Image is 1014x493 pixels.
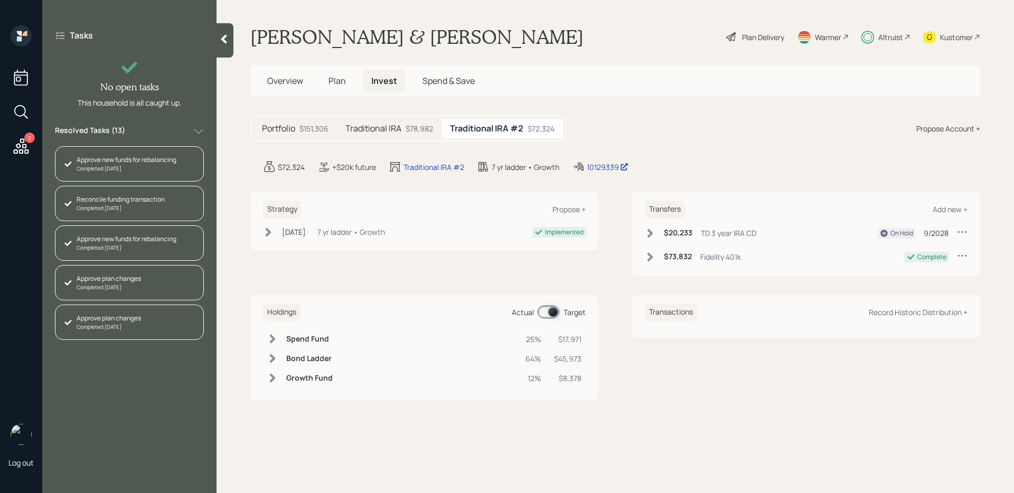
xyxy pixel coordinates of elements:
h1: [PERSON_NAME] & [PERSON_NAME] [250,25,584,49]
div: +$20k future [332,162,376,173]
div: Add new + [933,204,968,214]
h6: Strategy [263,201,302,218]
div: $8,378 [554,373,581,384]
span: Plan [328,75,346,87]
div: $72,324 [528,123,555,134]
div: 12% [525,373,541,384]
div: Complete [917,252,946,262]
label: Resolved Tasks ( 13 ) [55,125,125,138]
div: On Hold [890,229,913,238]
div: 64% [525,353,541,364]
div: Completed [DATE] [77,244,176,252]
div: Log out [8,458,34,468]
span: Spend & Save [422,75,475,87]
div: Kustomer [940,32,973,43]
div: 7 yr ladder • Growth [317,226,385,238]
div: Reconcile funding transaction [77,195,165,204]
div: Approve plan changes [77,314,141,323]
div: 9/2028 [924,227,949,239]
div: $78,982 [406,123,433,134]
div: 25% [525,334,541,345]
div: $45,973 [554,353,581,364]
div: Completed [DATE] [77,323,141,331]
div: Warmer [815,32,841,43]
span: Overview [267,75,303,87]
h6: Holdings [263,304,301,321]
h5: Traditional IRA [345,124,401,134]
div: Approve new funds for rebalancing [77,234,176,244]
div: Traditional IRA #2 [403,162,464,173]
h6: Bond Ladder [286,354,333,363]
h6: $73,832 [664,252,692,261]
div: Actual [512,307,534,318]
div: Record Historic Distribution + [869,307,968,317]
div: $17,971 [554,334,581,345]
h6: Growth Fund [286,374,333,383]
div: 7 yr ladder • Growth [492,162,559,173]
div: Completed [DATE] [77,165,176,173]
label: Tasks [70,30,93,41]
div: TD 3 year IRA CD [701,227,756,239]
div: [DATE] [282,226,306,238]
div: Approve plan changes [77,274,141,283]
img: sami-boghos-headshot.png [11,424,32,445]
div: Implemented [545,227,584,237]
h5: Traditional IRA #2 [450,124,523,134]
h6: Spend Fund [286,335,333,344]
h6: Transactions [645,304,697,321]
div: Approve new funds for rebalancing [77,155,176,165]
div: Propose Account + [916,123,980,134]
div: Fidelity 401k [700,251,741,262]
div: Altruist [878,32,903,43]
div: $151,306 [299,123,328,134]
div: Target [564,307,586,318]
h6: $20,233 [664,229,692,238]
div: 10129339 [587,162,628,173]
div: Completed [DATE] [77,283,141,291]
h5: Portfolio [262,124,295,134]
div: 2 [24,132,35,143]
div: This household is all caught up. [78,97,182,108]
h6: Transfers [645,201,685,218]
div: $72,324 [278,162,305,173]
span: Invest [371,75,397,87]
div: Completed [DATE] [77,204,165,212]
div: Plan Delivery [742,32,784,43]
div: Propose + [552,204,586,214]
h4: No open tasks [100,81,159,93]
